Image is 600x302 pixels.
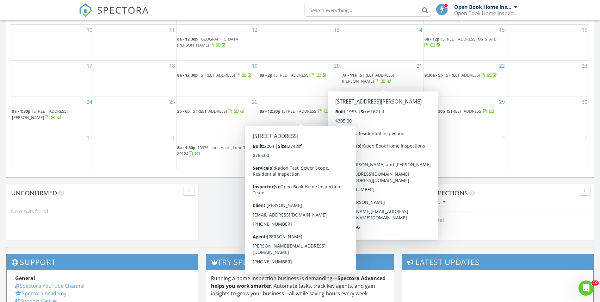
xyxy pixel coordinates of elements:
[12,108,30,114] span: 9a - 1:30p
[454,4,513,10] div: Open Book Home Inspections Team
[176,97,259,133] td: Go to August 26, 2025
[12,108,68,120] span: [STREET_ADDRESS][PERSON_NAME]
[333,97,341,107] a: Go to August 27, 2025
[11,133,94,169] td: Go to August 31, 2025
[580,61,589,71] a: Go to August 23, 2025
[447,108,482,114] span: [STREET_ADDRESS]
[259,97,341,133] td: Go to August 27, 2025
[171,133,176,143] a: Go to September 1, 2025
[260,144,341,152] a: 1p - 5:30p [STREET_ADDRESS]
[424,108,494,114] a: 8a - 12:30p [STREET_ADDRESS]
[445,72,480,78] span: [STREET_ADDRESS]
[79,3,93,17] img: The Best Home Inspection Software - Spectora
[176,133,259,169] td: Go to September 2, 2025
[176,61,259,97] td: Go to August 19, 2025
[97,3,149,16] span: SPECTORA
[177,108,190,114] span: 2p - 6p
[259,24,341,60] td: Go to August 13, 2025
[501,133,506,143] a: Go to September 5, 2025
[6,203,198,220] div: No results found
[260,108,336,114] a: 8a - 12:30p [STREET_ADDRESS]
[192,108,227,114] span: [STREET_ADDRESS]
[260,108,280,114] span: 8a - 12:30p
[177,36,239,48] span: [GEOGRAPHIC_DATA][PERSON_NAME]
[498,61,506,71] a: Go to August 22, 2025
[342,72,394,84] a: 7a - 11a [STREET_ADDRESS][PERSON_NAME]
[260,145,327,150] a: 1p - 5:30p [STREET_ADDRESS]
[168,97,176,107] a: Go to August 25, 2025
[85,133,94,143] a: Go to August 31, 2025
[211,274,389,297] p: Running a home inspection business is demanding— . Automate tasks, track key agents, and gain ins...
[251,25,259,35] a: Go to August 12, 2025
[415,61,424,71] a: Go to August 21, 2025
[424,35,505,49] a: 8a - 12p [STREET_ADDRESS][US_STATE]
[580,97,589,107] a: Go to August 30, 2025
[407,198,447,207] button: All schedulers
[506,97,589,133] td: Go to August 30, 2025
[424,36,498,48] a: 8a - 12p [STREET_ADDRESS][US_STATE]
[260,108,341,115] a: 8a - 12:30p [STREET_ADDRESS]
[94,24,176,60] td: Go to August 11, 2025
[282,108,318,114] span: [STREET_ADDRESS]
[177,36,198,42] span: 8a - 12:30p
[206,254,394,270] h3: Try spectora advanced [DATE]
[177,72,258,79] a: 8a - 12:30p [STREET_ADDRESS]
[342,72,423,85] a: 7a - 11a [STREET_ADDRESS][PERSON_NAME]
[418,133,424,143] a: Go to September 4, 2025
[424,61,506,97] td: Go to August 22, 2025
[251,61,259,71] a: Go to August 19, 2025
[79,9,149,22] a: SPECTORA
[251,97,259,107] a: Go to August 26, 2025
[15,290,66,297] a: Spectora Academy
[342,72,394,84] span: [STREET_ADDRESS][PERSON_NAME]
[11,189,57,197] span: Unconfirmed
[342,72,357,78] span: 7a - 11a
[12,108,68,120] a: 9a - 1:30p [STREET_ADDRESS][PERSON_NAME]
[424,24,506,60] td: Go to August 15, 2025
[176,24,259,60] td: Go to August 12, 2025
[259,61,341,97] td: Go to August 20, 2025
[200,72,235,78] span: [STREET_ADDRESS]
[424,72,443,78] span: 9:30a - 5p
[402,211,594,229] div: No results found
[260,72,272,78] span: 8a - 2p
[280,145,315,150] span: [STREET_ADDRESS]
[253,133,259,143] a: Go to September 2, 2025
[336,133,341,143] a: Go to September 3, 2025
[498,25,506,35] a: Go to August 15, 2025
[583,133,589,143] a: Go to September 6, 2025
[177,72,253,78] a: 8a - 12:30p [STREET_ADDRESS]
[260,145,278,150] span: 1p - 5:30p
[177,35,258,49] a: 8a - 12:30p [GEOGRAPHIC_DATA][PERSON_NAME]
[333,25,341,35] a: Go to August 13, 2025
[85,61,94,71] a: Go to August 17, 2025
[177,108,258,115] a: 2p - 6p [STREET_ADDRESS]
[12,108,93,121] a: 9a - 1:30p [STREET_ADDRESS][PERSON_NAME]
[591,280,599,286] span: 10
[15,282,84,289] a: Spectora YouTube Channel
[424,133,506,169] td: Go to September 5, 2025
[402,254,593,270] h3: Latest Updates
[454,10,517,16] div: Open Book Home Inspections
[341,61,424,97] td: Go to August 21, 2025
[177,145,251,156] a: 8a - 1:30p 10375 Lions Heart, Lone Tree 80124
[177,145,195,150] span: 8a - 1:30p
[424,72,505,79] a: 9:30a - 5p [STREET_ADDRESS]
[580,25,589,35] a: Go to August 16, 2025
[260,72,328,78] a: 8a - 2p [STREET_ADDRESS]
[94,61,176,97] td: Go to August 18, 2025
[578,280,594,296] iframe: Intercom live chat
[415,97,424,107] a: Go to August 28, 2025
[424,108,445,114] span: 8a - 12:30p
[11,24,94,60] td: Go to August 10, 2025
[506,133,589,169] td: Go to September 6, 2025
[177,144,258,158] a: 8a - 1:30p 10375 Lions Heart, Lone Tree 80124
[7,254,198,270] h3: Support
[415,25,424,35] a: Go to August 14, 2025
[168,25,176,35] a: Go to August 11, 2025
[424,97,506,133] td: Go to August 29, 2025
[85,25,94,35] a: Go to August 10, 2025
[177,72,198,78] span: 8a - 12:30p
[274,72,310,78] span: [STREET_ADDRESS]
[424,72,498,78] a: 9:30a - 5p [STREET_ADDRESS]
